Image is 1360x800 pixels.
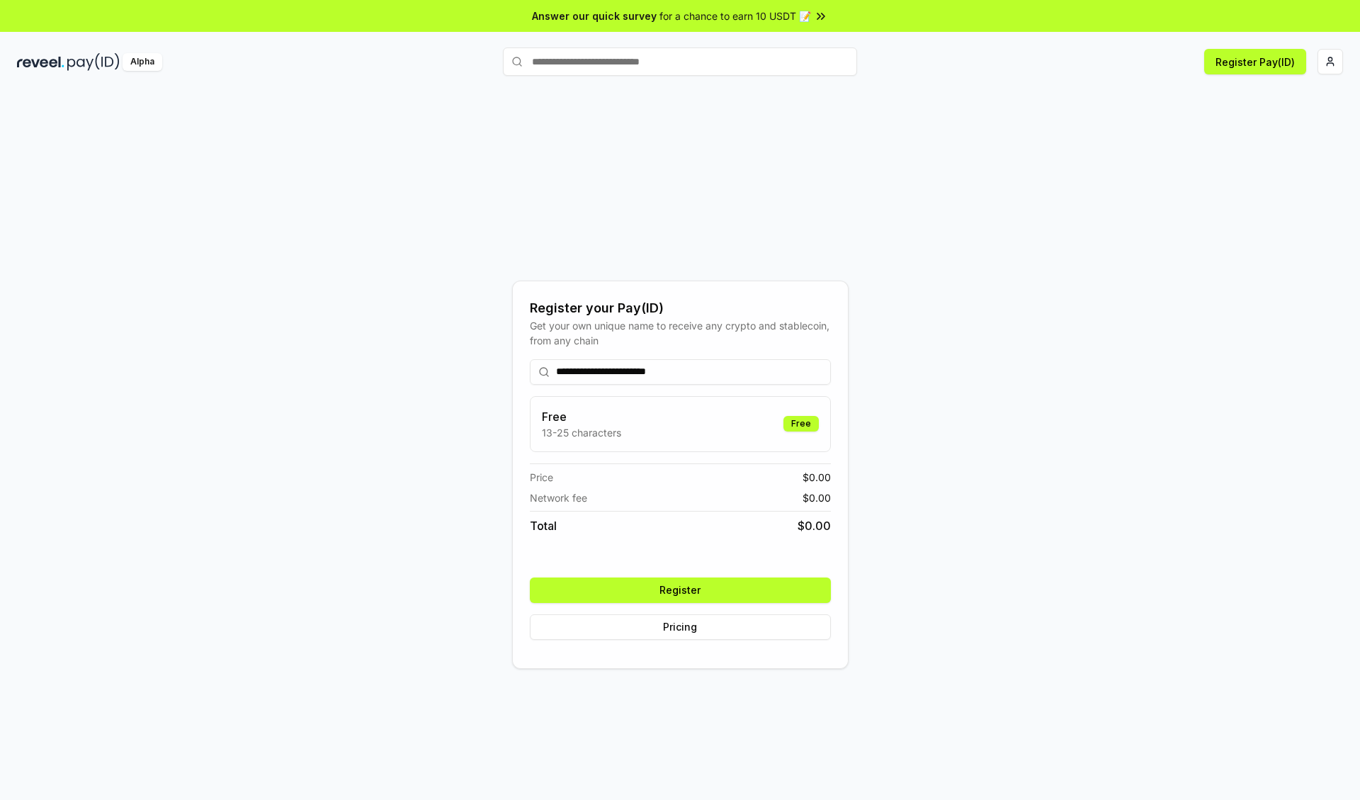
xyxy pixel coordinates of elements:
[542,425,621,440] p: 13-25 characters
[67,53,120,71] img: pay_id
[530,578,831,603] button: Register
[783,416,819,432] div: Free
[530,298,831,318] div: Register your Pay(ID)
[530,318,831,348] div: Get your own unique name to receive any crypto and stablecoin, from any chain
[803,490,831,505] span: $ 0.00
[17,53,64,71] img: reveel_dark
[542,408,621,425] h3: Free
[1204,49,1306,74] button: Register Pay(ID)
[659,9,811,23] span: for a chance to earn 10 USDT 📝
[803,470,831,485] span: $ 0.00
[530,470,553,485] span: Price
[530,517,557,534] span: Total
[530,490,587,505] span: Network fee
[123,53,162,71] div: Alpha
[798,517,831,534] span: $ 0.00
[530,614,831,640] button: Pricing
[532,9,657,23] span: Answer our quick survey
